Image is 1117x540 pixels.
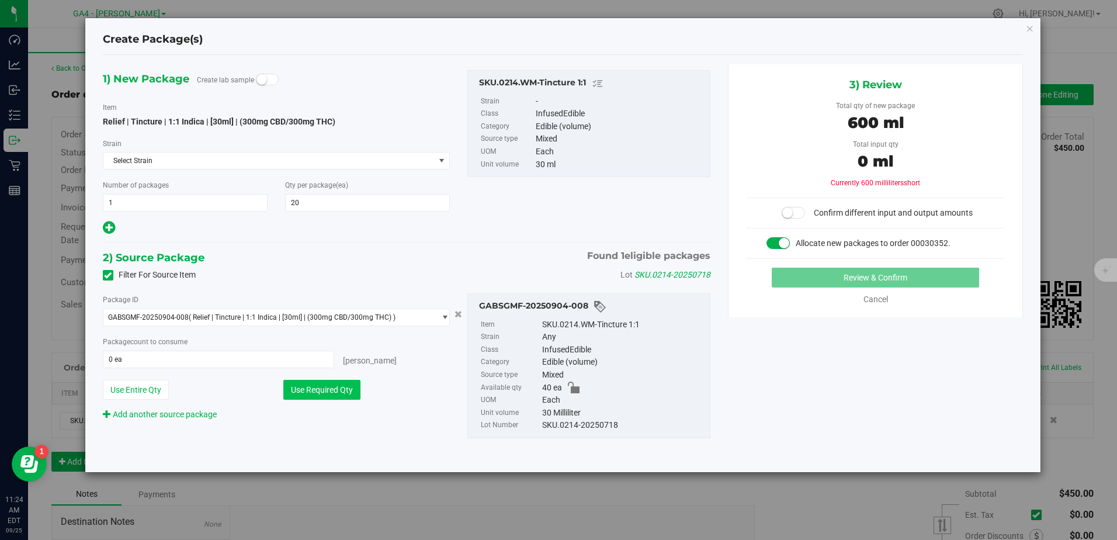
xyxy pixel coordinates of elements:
div: InfusedEdible [536,108,704,120]
span: 1 [621,250,625,261]
div: Each [536,146,704,158]
button: Cancel button [451,306,466,323]
input: 1 [103,195,267,211]
label: Create lab sample [197,71,254,89]
span: Qty per package [285,181,348,189]
label: Item [103,102,117,113]
span: Package to consume [103,338,188,346]
div: Mixed [536,133,704,146]
label: Source type [481,133,533,146]
label: Source type [481,369,540,382]
span: Total input qty [853,140,899,148]
span: 1) New Package [103,70,189,88]
label: Strain [481,95,533,108]
div: SKU.0214.WM-Tincture 1:1 [542,319,704,331]
input: 20 [286,195,449,211]
span: Found eligible packages [587,249,710,263]
span: 600 ml [848,113,904,132]
span: Total qty of new package [836,102,915,110]
a: Cancel [863,295,888,304]
span: select [435,153,449,169]
h4: Create Package(s) [103,32,203,47]
div: SKU.0214-20250718 [542,419,704,432]
label: UOM [481,394,540,407]
span: 40 ea [542,382,562,394]
label: Class [481,344,540,356]
label: Available qty [481,382,540,394]
label: UOM [481,146,533,158]
a: Add another source package [103,410,217,419]
label: Lot Number [481,419,540,432]
div: InfusedEdible [542,344,704,356]
span: Allocate new packages to order 00030352. [796,238,951,248]
label: Unit volume [481,407,540,420]
div: Any [542,331,704,344]
iframe: Resource center [12,446,47,482]
span: count [130,338,148,346]
label: Category [481,356,540,369]
div: 30 Milliliter [542,407,704,420]
span: 3) Review [849,76,902,94]
div: - [536,95,704,108]
div: Each [542,394,704,407]
label: Unit volume [481,158,533,171]
span: Add new output [103,225,115,234]
span: Lot [620,270,633,279]
div: 30 ml [536,158,704,171]
div: Edible (volume) [536,120,704,133]
div: Mixed [542,369,704,382]
span: (ea) [336,181,348,189]
span: Confirm different input and output amounts [814,208,973,217]
label: Strain [103,139,122,149]
label: Item [481,319,540,331]
iframe: Resource center unread badge [34,445,48,459]
button: Use Entire Qty [103,380,169,400]
span: 2) Source Package [103,249,204,266]
label: Class [481,108,533,120]
label: Strain [481,331,540,344]
span: ( Relief | Tincture | 1:1 Indica | [30ml] | (300mg CBD/300mg THC) ) [189,313,396,321]
span: GABSGMF-20250904-008 [108,313,189,321]
span: Select Strain [103,153,435,169]
span: Package ID [103,296,138,304]
label: Filter For Source Item [103,269,196,281]
div: Edible (volume) [542,356,704,369]
div: GABSGMF-20250904-008 [479,300,704,314]
label: Category [481,120,533,133]
span: Currently 600 milliliters [831,179,920,187]
span: SKU.0214-20250718 [634,270,710,279]
button: Review & Confirm [772,268,979,288]
span: [PERSON_NAME] [343,356,397,365]
div: SKU.0214.WM-Tincture 1:1 [479,77,704,91]
span: 0 ml [858,152,893,171]
input: 0 ea [103,351,334,368]
span: Relief | Tincture | 1:1 Indica | [30ml] | (300mg CBD/300mg THC) [103,117,335,126]
span: short [904,179,920,187]
span: Number of packages [103,181,169,189]
button: Use Required Qty [283,380,360,400]
span: select [435,309,449,326]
